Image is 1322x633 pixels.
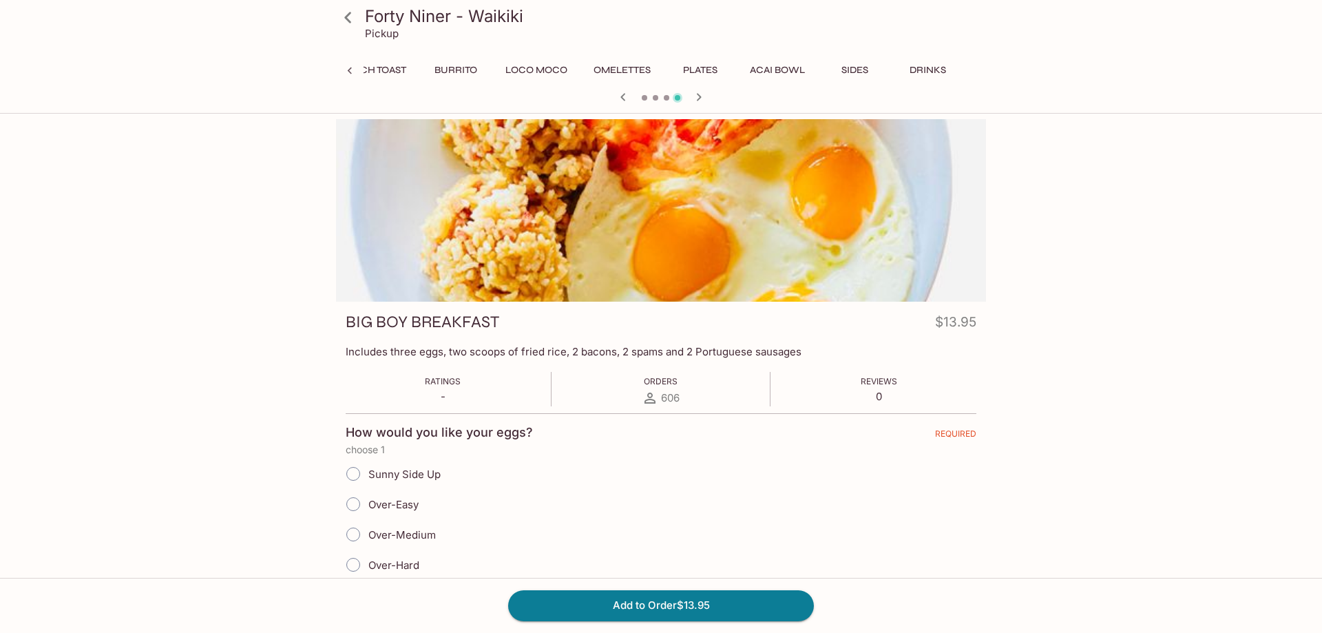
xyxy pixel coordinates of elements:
span: Over-Hard [368,559,419,572]
h3: Forty Niner - Waikiki [365,6,980,27]
h4: How would you like your eggs? [346,425,533,440]
button: Omelettes [586,61,658,80]
span: 606 [661,391,680,404]
button: Loco Moco [498,61,575,80]
span: Orders [644,376,678,386]
h3: BIG BOY BREAKFAST [346,311,499,333]
div: BIG BOY BREAKFAST [336,119,986,302]
span: Reviews [861,376,897,386]
button: Acai Bowl [742,61,812,80]
button: Burrito [425,61,487,80]
button: Plates [669,61,731,80]
button: Sides [823,61,885,80]
p: choose 1 [346,444,976,455]
span: Over-Easy [368,498,419,511]
button: Add to Order$13.95 [508,590,814,621]
button: French Toast [326,61,414,80]
h4: $13.95 [935,311,976,338]
button: Drinks [896,61,958,80]
span: Sunny Side Up [368,468,441,481]
p: Includes three eggs, two scoops of fried rice, 2 bacons, 2 spams and 2 Portuguese sausages [346,345,976,358]
p: 0 [861,390,897,403]
span: Ratings [425,376,461,386]
p: Pickup [365,27,399,40]
p: - [425,390,461,403]
span: Over-Medium [368,528,436,541]
span: REQUIRED [935,428,976,444]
